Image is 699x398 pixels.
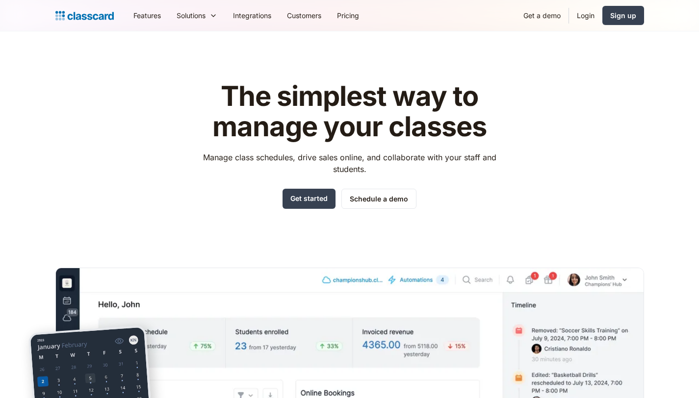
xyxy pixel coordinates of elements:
a: Get started [283,189,336,209]
a: Customers [279,4,329,26]
div: Sign up [610,10,636,21]
p: Manage class schedules, drive sales online, and collaborate with your staff and students. [194,151,505,175]
a: Login [569,4,602,26]
h1: The simplest way to manage your classes [194,81,505,142]
a: Logo [55,9,114,23]
a: Schedule a demo [341,189,416,209]
a: Sign up [602,6,644,25]
div: Solutions [177,10,206,21]
a: Get a demo [516,4,569,26]
a: Integrations [225,4,279,26]
a: Features [126,4,169,26]
a: Pricing [329,4,367,26]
